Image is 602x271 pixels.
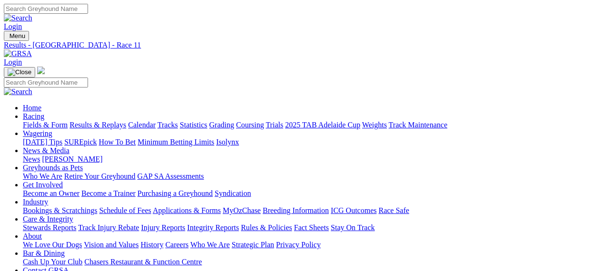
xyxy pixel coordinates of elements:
a: Trials [266,121,283,129]
a: Syndication [215,189,251,197]
img: Search [4,14,32,22]
a: Vision and Values [84,241,138,249]
a: Industry [23,198,48,206]
a: Bar & Dining [23,249,65,257]
a: Fields & Form [23,121,68,129]
a: SUREpick [64,138,97,146]
a: MyOzChase [223,206,261,214]
a: Cash Up Your Club [23,258,82,266]
a: Who We Are [23,172,62,180]
a: Chasers Restaurant & Function Centre [84,258,202,266]
a: Stewards Reports [23,223,76,232]
a: Integrity Reports [187,223,239,232]
div: Care & Integrity [23,223,598,232]
a: Statistics [180,121,207,129]
a: 2025 TAB Adelaide Cup [285,121,360,129]
a: Login [4,58,22,66]
a: ICG Outcomes [331,206,376,214]
a: Minimum Betting Limits [138,138,214,146]
div: Racing [23,121,598,129]
div: Greyhounds as Pets [23,172,598,181]
a: Racing [23,112,44,120]
a: Weights [362,121,387,129]
a: Become a Trainer [81,189,136,197]
a: How To Bet [99,138,136,146]
button: Toggle navigation [4,67,35,77]
a: Coursing [236,121,264,129]
div: Industry [23,206,598,215]
a: Injury Reports [141,223,185,232]
a: Become an Owner [23,189,79,197]
a: News [23,155,40,163]
div: Get Involved [23,189,598,198]
a: Grading [209,121,234,129]
a: [PERSON_NAME] [42,155,102,163]
a: Fact Sheets [294,223,329,232]
a: Strategic Plan [232,241,274,249]
img: logo-grsa-white.png [37,67,45,74]
div: Wagering [23,138,598,146]
a: Purchasing a Greyhound [138,189,213,197]
a: Careers [165,241,188,249]
a: Privacy Policy [276,241,321,249]
a: Results & Replays [69,121,126,129]
div: Bar & Dining [23,258,598,266]
a: Retire Your Greyhound [64,172,136,180]
a: Greyhounds as Pets [23,164,83,172]
span: Menu [10,32,25,39]
a: Breeding Information [263,206,329,214]
a: News & Media [23,146,69,155]
a: Wagering [23,129,52,137]
a: Stay On Track [331,223,375,232]
a: Isolynx [216,138,239,146]
a: Bookings & Scratchings [23,206,97,214]
a: GAP SA Assessments [138,172,204,180]
a: Applications & Forms [153,206,221,214]
a: Tracks [158,121,178,129]
button: Toggle navigation [4,31,29,41]
a: Home [23,104,41,112]
a: Calendar [128,121,156,129]
img: Close [8,68,31,76]
img: Search [4,87,32,96]
img: GRSA [4,49,32,58]
a: Login [4,22,22,30]
a: Track Injury Rebate [78,223,139,232]
a: Race Safe [378,206,409,214]
a: Who We Are [190,241,230,249]
a: Results - [GEOGRAPHIC_DATA] - Race 11 [4,41,598,49]
input: Search [4,4,88,14]
a: Care & Integrity [23,215,73,223]
div: News & Media [23,155,598,164]
a: Schedule of Fees [99,206,151,214]
a: We Love Our Dogs [23,241,82,249]
a: Rules & Policies [241,223,292,232]
a: Track Maintenance [389,121,447,129]
div: About [23,241,598,249]
a: [DATE] Tips [23,138,62,146]
a: History [140,241,163,249]
a: About [23,232,42,240]
input: Search [4,77,88,87]
a: Get Involved [23,181,63,189]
